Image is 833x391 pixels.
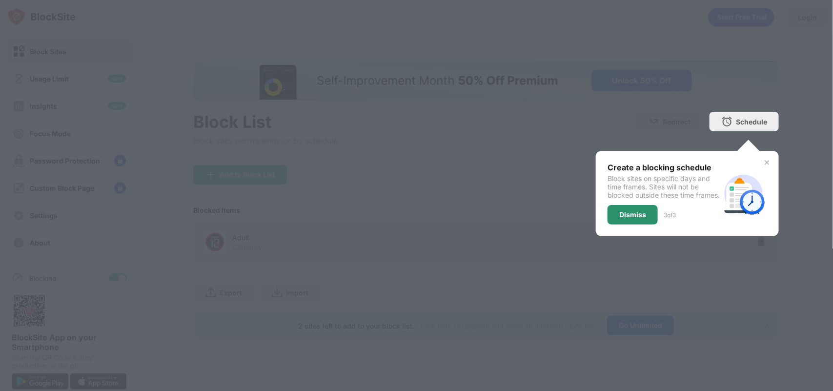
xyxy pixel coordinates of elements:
[720,170,767,217] img: schedule.svg
[619,211,646,219] div: Dismiss
[736,118,767,126] div: Schedule
[608,163,720,172] div: Create a blocking schedule
[763,159,771,166] img: x-button.svg
[608,174,720,199] div: Block sites on specific days and time frames. Sites will not be blocked outside these time frames.
[664,211,676,219] div: 3 of 3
